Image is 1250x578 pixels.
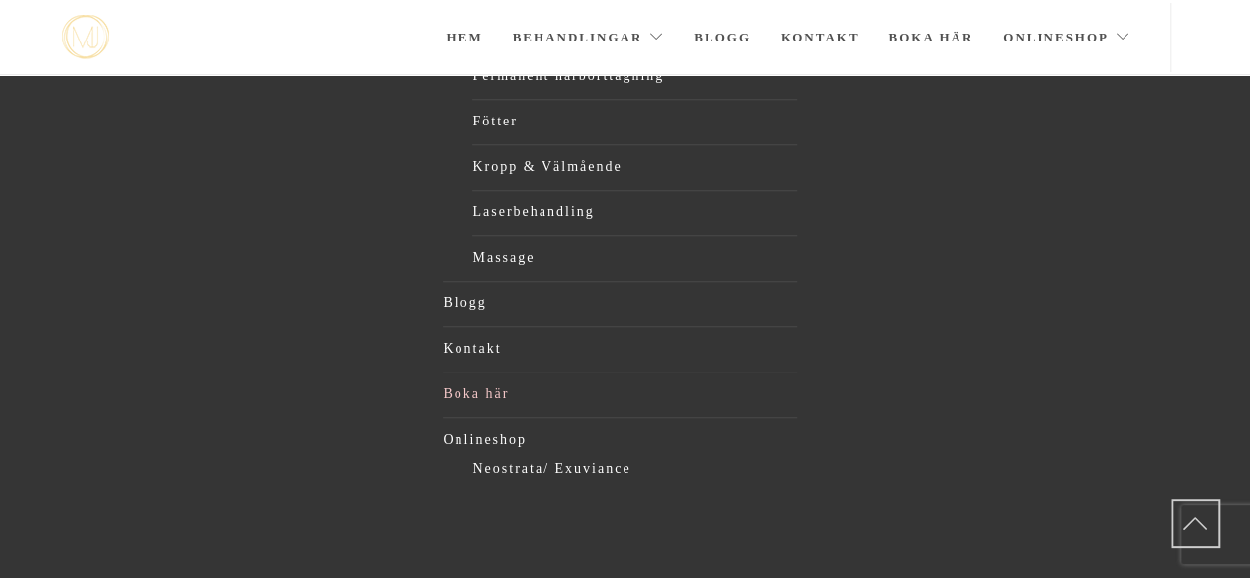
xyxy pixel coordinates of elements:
[443,334,797,364] a: Kontakt
[443,425,797,454] a: Onlineshop
[472,454,797,484] a: Neostrata/ Exuviance
[472,61,797,91] a: Permanent hårborttagning
[781,3,860,72] a: Kontakt
[472,243,797,273] a: Massage
[443,289,797,318] a: Blogg
[888,3,973,72] a: Boka här
[472,198,797,227] a: Laserbehandling
[694,3,751,72] a: Blogg
[513,3,665,72] a: Behandlingar
[1003,3,1130,72] a: Onlineshop
[443,379,797,409] a: Boka här
[446,3,482,72] a: Hem
[62,15,109,59] img: mjstudio
[62,15,109,59] a: mjstudio mjstudio mjstudio
[472,152,797,182] a: Kropp & Välmående
[472,107,797,136] a: Fötter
